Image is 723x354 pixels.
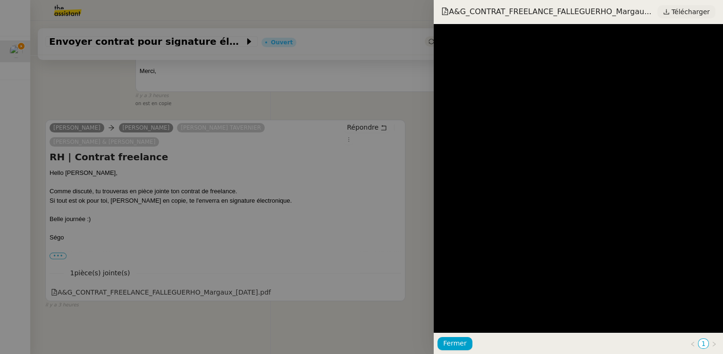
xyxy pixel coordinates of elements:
[657,5,715,18] a: Télécharger
[709,338,719,349] button: Page suivante
[443,338,466,349] span: Fermer
[441,7,651,17] span: A&G_CONTRAT_FREELANCE_FALLEGUERHO_Margau...
[437,337,472,350] button: Fermer
[688,338,698,349] button: Page précédente
[698,339,708,348] a: 1
[672,6,710,18] span: Télécharger
[698,338,709,349] li: 1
